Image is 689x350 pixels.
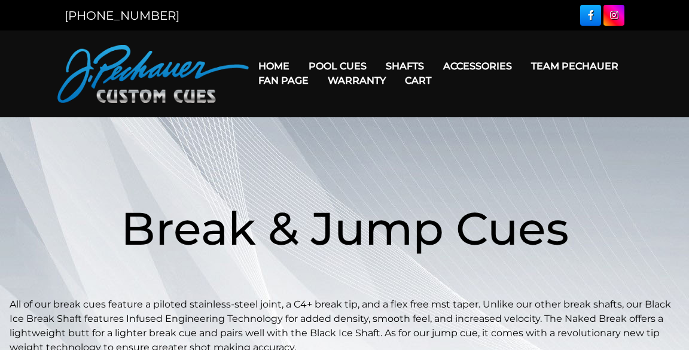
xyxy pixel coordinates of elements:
[249,65,318,96] a: Fan Page
[121,200,569,256] span: Break & Jump Cues
[522,51,628,81] a: Team Pechauer
[376,51,434,81] a: Shafts
[57,45,249,103] img: Pechauer Custom Cues
[299,51,376,81] a: Pool Cues
[434,51,522,81] a: Accessories
[65,8,179,23] a: [PHONE_NUMBER]
[249,51,299,81] a: Home
[318,65,395,96] a: Warranty
[395,65,441,96] a: Cart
